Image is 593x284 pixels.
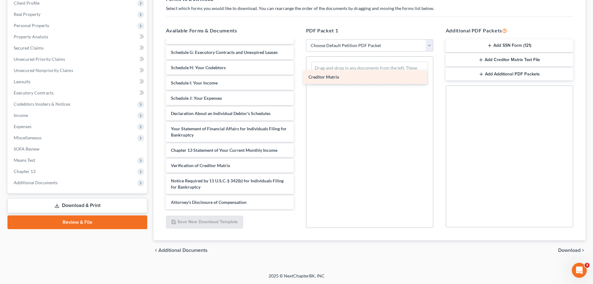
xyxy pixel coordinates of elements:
span: Real Property [14,12,40,17]
span: Additional Documents [158,248,208,253]
a: Unsecured Nonpriority Claims [9,65,147,76]
span: Your Statement of Financial Affairs for Individuals Filing for Bankruptcy [171,126,287,137]
button: Add Additional PDF Packets [446,68,573,81]
span: Attorney's Disclosure of Compensation [171,200,247,205]
a: Review & File [7,215,147,229]
span: Client Profile [14,0,40,6]
button: Add SSN Form (121) [446,39,573,52]
span: Codebtors Insiders & Notices [14,101,70,107]
span: Personal Property [14,23,49,28]
i: chevron_right [581,248,586,253]
span: Download [558,248,581,253]
span: Property Analysis [14,34,48,39]
span: Means Test [14,157,35,163]
span: Chapter 13 Statement of Your Current Monthly Income [171,147,277,153]
span: Schedule E/F: Creditors Who Have Unsecured Claims [171,34,274,40]
h5: Additional PDF Packets [446,27,573,34]
span: Unsecured Nonpriority Claims [14,68,73,73]
span: Expenses [14,124,31,129]
span: Lawsuits [14,79,31,84]
span: Schedule J: Your Expenses [171,95,222,101]
span: Chapter 13 [14,169,35,174]
a: Secured Claims [9,42,147,54]
span: Executory Contracts [14,90,54,95]
button: Add Creditor Matrix Text File [446,53,573,66]
a: Executory Contracts [9,87,147,99]
span: SOFA Review [14,146,40,152]
span: Schedule H: Your Codebtors [171,65,226,70]
span: Unsecured Priority Claims [14,56,65,62]
a: chevron_left Additional Documents [153,248,208,253]
button: Download chevron_right [558,248,586,253]
button: Save New Download Template [166,216,243,229]
span: Creditor Matrix [308,74,339,79]
span: Income [14,113,28,118]
h5: Available Forms & Documents [166,27,293,34]
span: Schedule I: Your Income [171,80,218,85]
a: Property Analysis [9,31,147,42]
div: 2025 © NextChapterBK, INC [119,273,474,284]
a: Unsecured Priority Claims [9,54,147,65]
span: Notice Required by 11 U.S.C. § 342(b) for Individuals Filing for Bankruptcy [171,178,284,190]
h5: PDF Packet 1 [306,27,433,34]
a: Lawsuits [9,76,147,87]
span: Secured Claims [14,45,44,51]
span: Declaration About an Individual Debtor's Schedules [171,111,271,116]
iframe: Intercom live chat [572,263,587,278]
span: Additional Documents [14,180,58,185]
span: 3 [585,263,590,268]
p: Select which forms you would like to download. You can rearrange the order of the documents by dr... [166,5,573,12]
a: SOFA Review [9,143,147,155]
span: Miscellaneous [14,135,41,140]
div: Drag-and-drop in any documents from the left. These will be merged into the Petition PDF Packet. ... [311,62,428,85]
span: Schedule G: Executory Contracts and Unexpired Leases [171,50,278,55]
i: chevron_left [153,248,158,253]
a: Download & Print [7,198,147,213]
span: Verification of Creditor Matrix [171,163,230,168]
